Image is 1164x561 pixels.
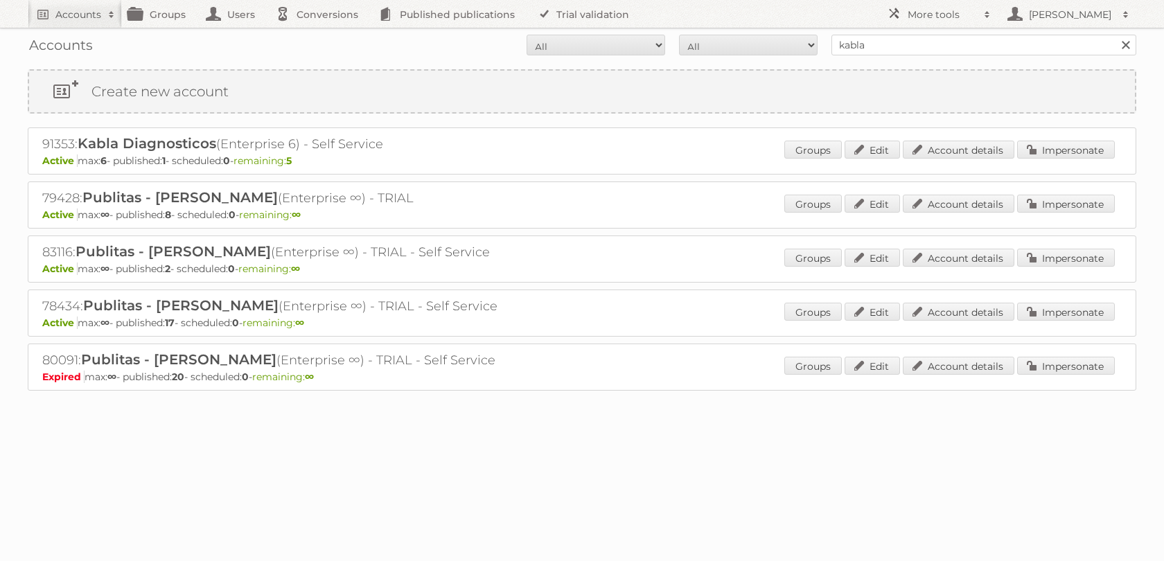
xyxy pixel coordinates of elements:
a: Edit [845,195,900,213]
a: Create new account [29,71,1135,112]
span: Active [42,317,78,329]
strong: ∞ [295,317,304,329]
strong: 8 [165,208,171,221]
strong: 1 [162,154,166,167]
span: Active [42,208,78,221]
strong: 20 [172,371,184,383]
strong: 6 [100,154,107,167]
h2: 80091: (Enterprise ∞) - TRIAL - Self Service [42,351,527,369]
strong: ∞ [305,371,314,383]
a: Groups [784,357,842,375]
h2: Accounts [55,8,101,21]
p: max: - published: - scheduled: - [42,317,1122,329]
a: Edit [845,249,900,267]
p: max: - published: - scheduled: - [42,208,1122,221]
span: Active [42,154,78,167]
strong: ∞ [100,317,109,329]
a: Groups [784,141,842,159]
span: remaining: [238,262,300,275]
h2: 79428: (Enterprise ∞) - TRIAL [42,189,527,207]
a: Impersonate [1017,303,1115,321]
a: Impersonate [1017,141,1115,159]
strong: 2 [165,262,170,275]
a: Edit [845,357,900,375]
a: Groups [784,195,842,213]
a: Impersonate [1017,249,1115,267]
a: Account details [903,141,1014,159]
a: Account details [903,357,1014,375]
strong: 0 [232,317,239,329]
a: Groups [784,303,842,321]
strong: ∞ [107,371,116,383]
a: Account details [903,249,1014,267]
strong: ∞ [292,208,301,221]
span: remaining: [239,208,301,221]
h2: More tools [908,8,977,21]
strong: 0 [242,371,249,383]
span: Publitas - [PERSON_NAME] [82,189,278,206]
a: Impersonate [1017,195,1115,213]
span: Publitas - [PERSON_NAME] [81,351,276,368]
span: remaining: [242,317,304,329]
a: Account details [903,303,1014,321]
a: Edit [845,141,900,159]
strong: 5 [286,154,292,167]
strong: 0 [228,262,235,275]
strong: 17 [165,317,175,329]
h2: [PERSON_NAME] [1025,8,1115,21]
span: remaining: [252,371,314,383]
h2: 83116: (Enterprise ∞) - TRIAL - Self Service [42,243,527,261]
a: Impersonate [1017,357,1115,375]
span: Publitas - [PERSON_NAME] [76,243,271,260]
span: remaining: [233,154,292,167]
a: Groups [784,249,842,267]
p: max: - published: - scheduled: - [42,262,1122,275]
p: max: - published: - scheduled: - [42,371,1122,383]
p: max: - published: - scheduled: - [42,154,1122,167]
h2: 91353: (Enterprise 6) - Self Service [42,135,527,153]
a: Edit [845,303,900,321]
h2: 78434: (Enterprise ∞) - TRIAL - Self Service [42,297,527,315]
strong: 0 [223,154,230,167]
strong: ∞ [291,262,300,275]
a: Account details [903,195,1014,213]
span: Active [42,262,78,275]
span: Expired [42,371,85,383]
strong: 0 [229,208,236,221]
strong: ∞ [100,262,109,275]
strong: ∞ [100,208,109,221]
span: Publitas - [PERSON_NAME] [83,297,279,314]
span: Kabla Diagnosticos [78,135,216,152]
